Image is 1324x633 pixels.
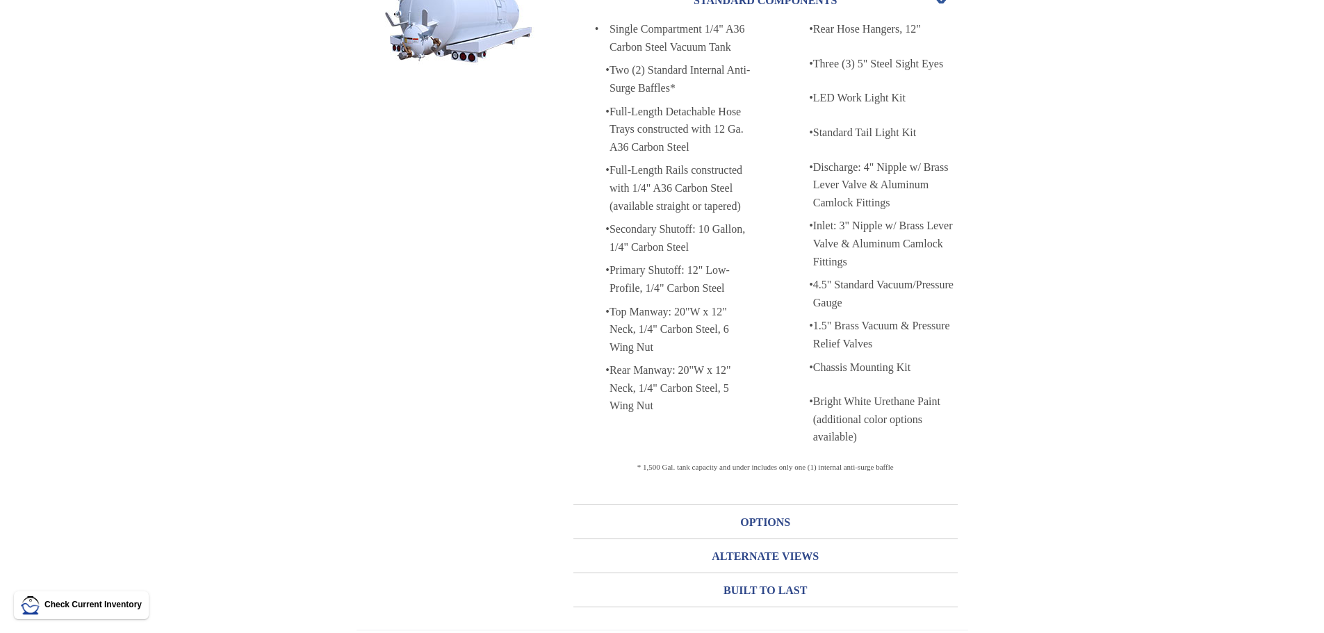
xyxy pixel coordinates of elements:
p: • [595,261,610,279]
div: 4.5" Standard Vacuum/Pressure Gauge [813,276,958,311]
p: • [585,20,599,38]
p: • [799,217,813,235]
div: 1.5" Brass Vacuum & Pressure Relief Valves [813,317,958,352]
p: • [799,124,813,142]
p: • [595,361,610,379]
p: • [799,89,813,107]
div: Standard Tail Light Kit [813,124,958,142]
p: • [799,20,813,38]
div: Discharge: 4" Nipple w/ Brass Lever Valve & Aluminum Camlock Fittings [813,158,958,212]
p: • [799,55,813,73]
div: Rear Hose Hangers, 12" [813,20,958,38]
p: • [595,103,610,121]
div: Top Manway: 20"W x 12" Neck, 1/4" Carbon Steel, 6 Wing Nut [610,303,754,356]
p: • [595,161,610,179]
div: Primary Shutoff: 12" Low-Profile, 1/4" Carbon Steel [610,261,754,297]
div: Chassis Mounting Kit [813,359,958,377]
a: BUILT TO LAST [573,574,958,607]
div: LED Work Light Kit [813,89,958,107]
p: Check Current Inventory [44,598,142,611]
img: LMT Icon [21,595,40,615]
div: Full-Length Rails constructed with 1/4" A36 Carbon Steel (available straight or tapered) [610,161,754,215]
div: Full-Length Detachable Hose Trays constructed with 12 Ga. A36 Carbon Steel [610,103,754,156]
p: • [799,276,813,294]
a: OPTIONS [573,506,958,539]
h3: ALTERNATE VIEWS [573,545,958,568]
span: * 1,500 Gal. tank capacity and under includes only one (1) internal anti-surge baffle [637,463,894,471]
div: Three (3) 5" Steel Sight Eyes [813,55,958,73]
h3: OPTIONS [573,511,958,534]
p: • [799,393,813,411]
a: ALTERNATE VIEWS [573,540,958,573]
div: Secondary Shutoff: 10 Gallon, 1/4" Carbon Steel [610,220,754,256]
div: Single Compartment 1/4" A36 Carbon Steel Vacuum Tank [610,20,754,56]
p: • [799,317,813,335]
p: • [595,303,610,321]
p: • [799,158,813,176]
p: • [595,220,610,238]
div: Bright White Urethane Paint (additional color options available) [813,393,958,446]
h3: BUILT TO LAST [573,579,958,602]
p: • [799,359,813,377]
div: Inlet: 3" Nipple w/ Brass Lever Valve & Aluminum Camlock Fittings [813,217,958,270]
p: • [595,61,610,79]
div: Two (2) Standard Internal Anti-Surge Baffles* [610,61,754,97]
div: Rear Manway: 20"W x 12" Neck, 1/4" Carbon Steel, 5 Wing Nut [610,361,754,415]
